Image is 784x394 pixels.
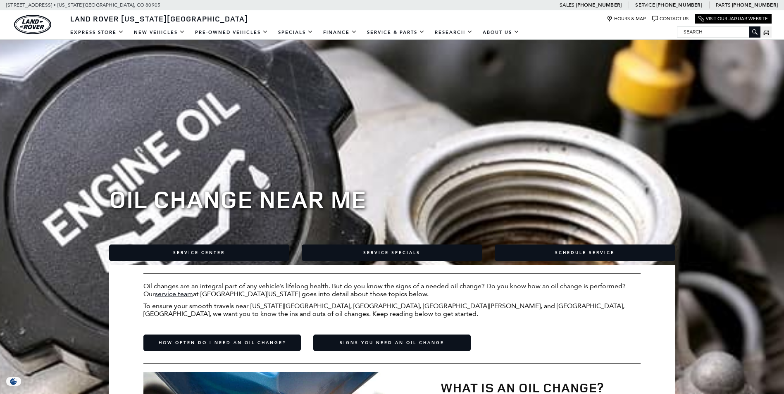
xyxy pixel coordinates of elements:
[109,244,290,261] a: Service Center
[430,25,478,40] a: Research
[362,25,430,40] a: Service & Parts
[65,14,253,24] a: Land Rover [US_STATE][GEOGRAPHIC_DATA]
[607,16,646,22] a: Hours & Map
[677,27,760,37] input: Search
[635,2,655,8] span: Service
[302,244,482,261] a: Service Specials
[4,377,23,386] section: Click to Open Cookie Consent Modal
[560,2,574,8] span: Sales
[190,25,273,40] a: Pre-Owned Vehicles
[143,302,641,318] p: To ensure your smooth travels near [US_STATE][GEOGRAPHIC_DATA], [GEOGRAPHIC_DATA], [GEOGRAPHIC_DA...
[732,2,778,8] a: [PHONE_NUMBER]
[318,25,362,40] a: Finance
[656,2,702,8] a: [PHONE_NUMBER]
[495,244,675,261] a: Schedule Service
[652,16,689,22] a: Contact Us
[155,290,193,298] a: service team
[129,25,190,40] a: New Vehicles
[14,15,51,34] img: Land Rover
[4,377,23,386] img: Opt-Out Icon
[109,182,367,216] span: Oil Change near Me
[478,25,524,40] a: About Us
[143,335,301,351] a: How Often Do I Need an Oil Change?
[313,335,471,351] a: Signs You Need an Oil Change
[14,15,51,34] a: land-rover
[698,16,768,22] a: Visit Our Jaguar Website
[65,25,524,40] nav: Main Navigation
[65,25,129,40] a: EXPRESS STORE
[70,14,248,24] span: Land Rover [US_STATE][GEOGRAPHIC_DATA]
[273,25,318,40] a: Specials
[716,2,731,8] span: Parts
[6,2,160,8] a: [STREET_ADDRESS] • [US_STATE][GEOGRAPHIC_DATA], CO 80905
[576,2,622,8] a: [PHONE_NUMBER]
[143,282,641,298] p: Oil changes are an integral part of any vehicle’s lifelong health. But do you know the signs of a...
